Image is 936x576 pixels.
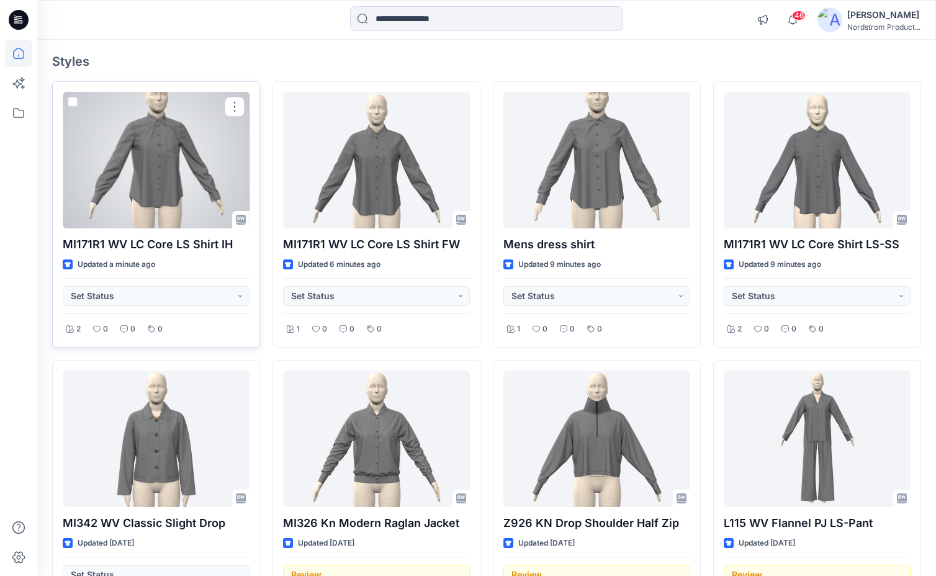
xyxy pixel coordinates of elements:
p: MI171R1 WV LC Core Shirt LS-SS [724,236,911,253]
a: MI171R1 WV LC Core LS Shirt IH [63,92,250,228]
p: Updated 9 minutes ago [518,258,601,271]
a: MI326 Kn Modern Raglan Jacket [283,371,470,507]
p: 0 [570,323,575,336]
p: 2 [737,323,742,336]
p: L115 WV Flannel PJ LS-Pant [724,515,911,532]
p: Updated a minute ago [78,258,155,271]
a: L115 WV Flannel PJ LS-Pant [724,371,911,507]
p: MI171R1 WV LC Core LS Shirt IH [63,236,250,253]
span: 46 [792,11,806,20]
p: 0 [158,323,163,336]
p: MI171R1 WV LC Core LS Shirt FW [283,236,470,253]
p: 0 [130,323,135,336]
p: Mens dress shirt [503,236,690,253]
p: Updated [DATE] [518,537,575,550]
p: 0 [349,323,354,336]
a: Z926 KN Drop Shoulder Half Zip [503,371,690,507]
div: Nordstrom Product... [847,22,920,32]
a: MI171R1 WV LC Core Shirt LS-SS [724,92,911,228]
p: Updated [DATE] [739,537,795,550]
p: 1 [517,323,520,336]
p: Z926 KN Drop Shoulder Half Zip [503,515,690,532]
p: 0 [764,323,769,336]
img: avatar [817,7,842,32]
p: Updated 9 minutes ago [739,258,821,271]
p: 0 [791,323,796,336]
p: 0 [322,323,327,336]
a: MI342 WV Classic Slight Drop [63,371,250,507]
h4: Styles [52,54,921,69]
div: [PERSON_NAME] [847,7,920,22]
p: MI326 Kn Modern Raglan Jacket [283,515,470,532]
p: 1 [297,323,300,336]
p: Updated 6 minutes ago [298,258,380,271]
p: 0 [377,323,382,336]
p: 0 [597,323,602,336]
a: MI171R1 WV LC Core LS Shirt FW [283,92,470,228]
p: 0 [819,323,824,336]
p: 0 [542,323,547,336]
p: 0 [103,323,108,336]
p: Updated [DATE] [78,537,134,550]
a: Mens dress shirt [503,92,690,228]
p: 2 [76,323,81,336]
p: MI342 WV Classic Slight Drop [63,515,250,532]
p: Updated [DATE] [298,537,354,550]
